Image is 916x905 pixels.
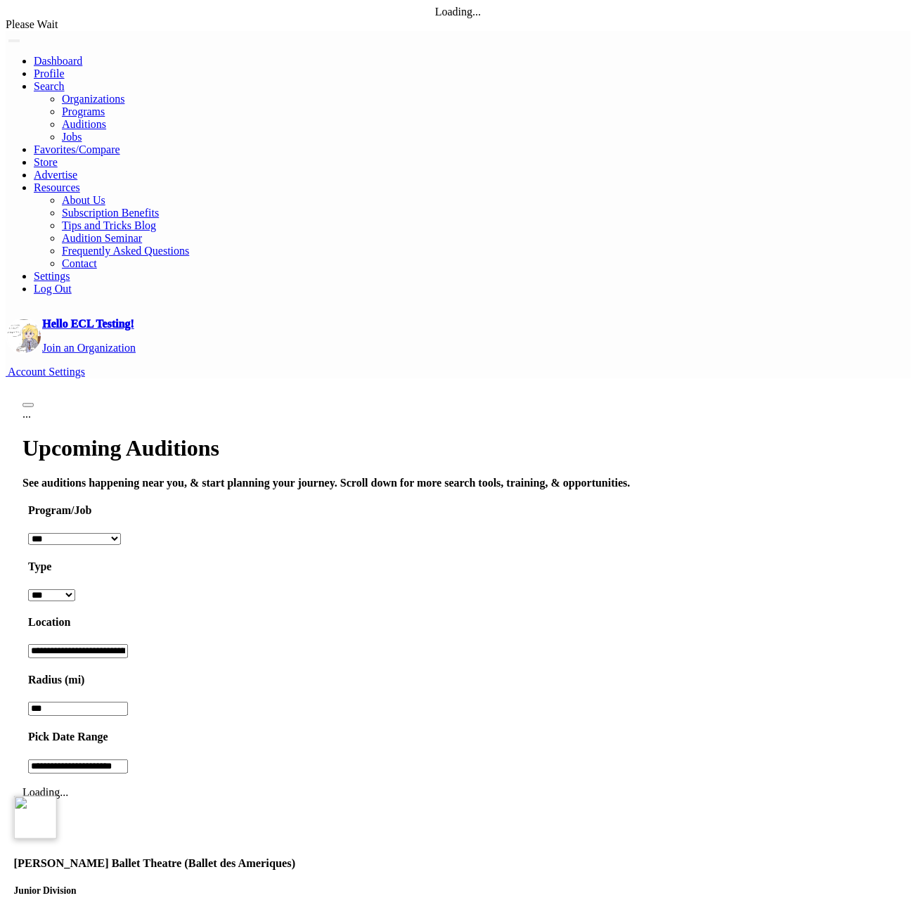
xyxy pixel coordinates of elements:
ul: Resources [34,194,910,270]
input: Location [28,644,128,658]
a: Auditions [62,118,106,130]
a: Subscription Benefits [62,207,159,219]
a: Jobs [62,131,82,143]
h4: Type [28,560,888,573]
a: Contact [62,257,97,269]
ul: Resources [34,93,910,143]
span: Loading... [435,6,481,18]
button: Toggle navigation [8,39,20,42]
a: Favorites/Compare [34,143,120,155]
a: Hello ECL Testing! [42,318,134,330]
h4: Program/Job [28,504,888,517]
a: Apply Filters [22,774,82,785]
span: Loading... [22,786,68,798]
a: Account Settings [6,366,85,378]
div: Please Wait [6,18,910,31]
a: Organizations [62,93,124,105]
a: Programs [62,105,105,117]
h4: Location [28,616,888,629]
a: Log Out [34,283,72,295]
img: profile picture [7,319,41,369]
a: Settings [34,270,70,282]
a: About Us [62,194,105,206]
a: Search [34,80,65,92]
button: Close [22,403,34,407]
div: ... [22,408,894,421]
a: Join an Organization [42,342,136,354]
h4: Radius (mi) [28,674,84,686]
a: Audition Seminar [62,232,142,244]
span: Account Settings [8,366,85,378]
a: Profile [34,68,65,79]
a: Store [34,156,58,168]
h5: Junior Division [14,885,903,897]
h4: Pick Date Range [28,731,888,743]
h1: Upcoming Auditions [22,435,894,461]
a: Advertise [34,169,77,181]
a: Tips and Tricks Blog [62,219,156,231]
a: Frequently Asked Questions [62,245,189,257]
h4: See auditions happening near you, & start planning your journey. Scroll down for more search tool... [22,477,894,489]
a: Dashboard [34,55,82,67]
h4: [PERSON_NAME] Ballet Theatre (Ballet des Ameriques) [14,856,903,869]
a: Resources [34,181,80,193]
